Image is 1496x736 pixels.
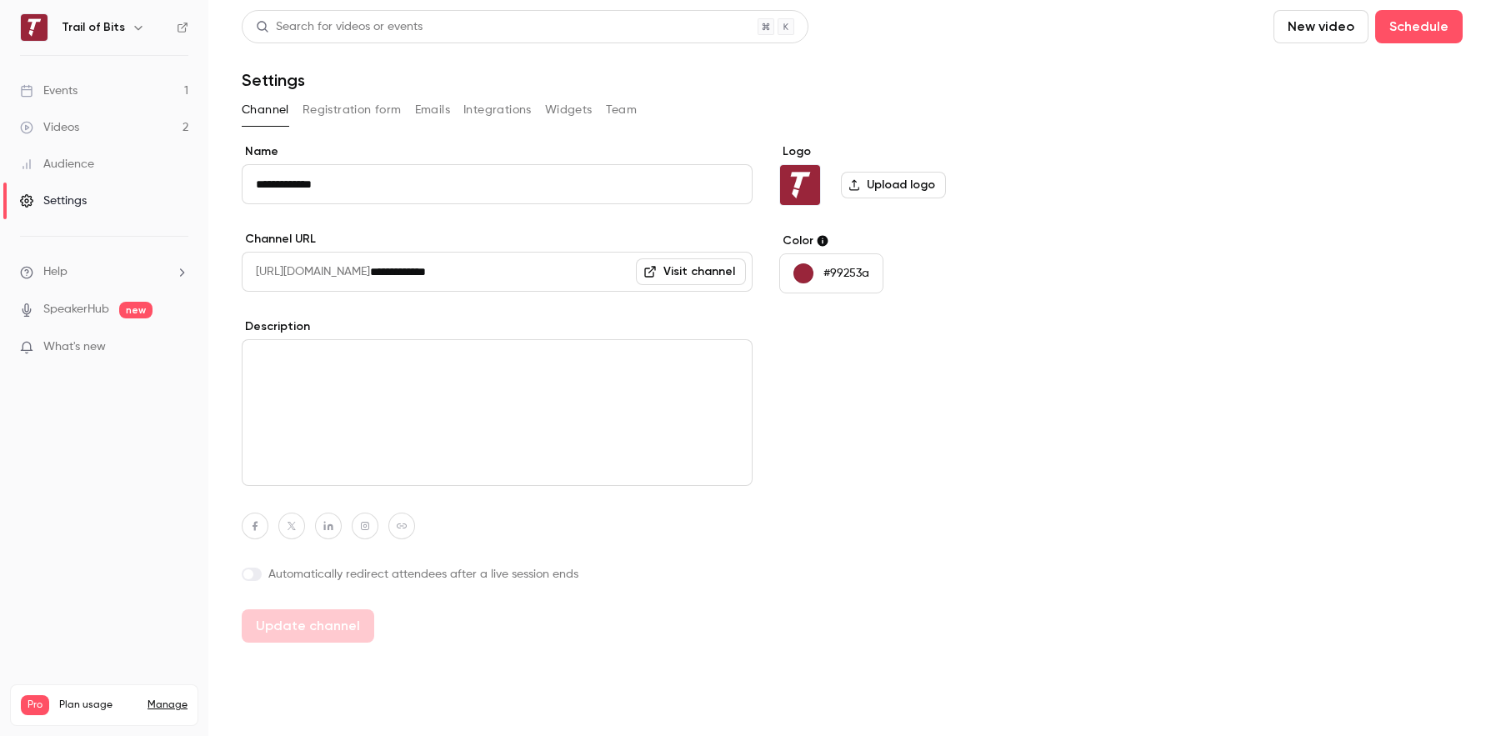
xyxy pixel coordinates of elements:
[779,143,1035,160] label: Logo
[20,193,87,209] div: Settings
[463,97,532,123] button: Integrations
[20,156,94,173] div: Audience
[545,97,593,123] button: Widgets
[242,97,289,123] button: Channel
[779,233,1035,249] label: Color
[20,263,188,281] li: help-dropdown-opener
[242,70,305,90] h1: Settings
[823,265,869,282] p: #99253a
[1273,10,1368,43] button: New video
[148,698,188,712] a: Manage
[242,318,753,335] label: Description
[242,143,753,160] label: Name
[415,97,450,123] button: Emails
[303,97,402,123] button: Registration form
[20,119,79,136] div: Videos
[168,340,188,355] iframe: Noticeable Trigger
[779,253,883,293] button: #99253a
[841,172,946,198] label: Upload logo
[43,263,68,281] span: Help
[21,14,48,41] img: Trail of Bits
[119,302,153,318] span: new
[62,19,125,36] h6: Trail of Bits
[242,231,753,248] label: Channel URL
[636,258,746,285] a: Visit channel
[20,83,78,99] div: Events
[43,338,106,356] span: What's new
[256,18,423,36] div: Search for videos or events
[242,252,370,292] span: [URL][DOMAIN_NAME]
[21,695,49,715] span: Pro
[242,566,753,583] label: Automatically redirect attendees after a live session ends
[43,301,109,318] a: SpeakerHub
[606,97,638,123] button: Team
[780,165,820,205] img: Trail of Bits
[1375,10,1463,43] button: Schedule
[779,143,1035,206] section: Logo
[59,698,138,712] span: Plan usage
